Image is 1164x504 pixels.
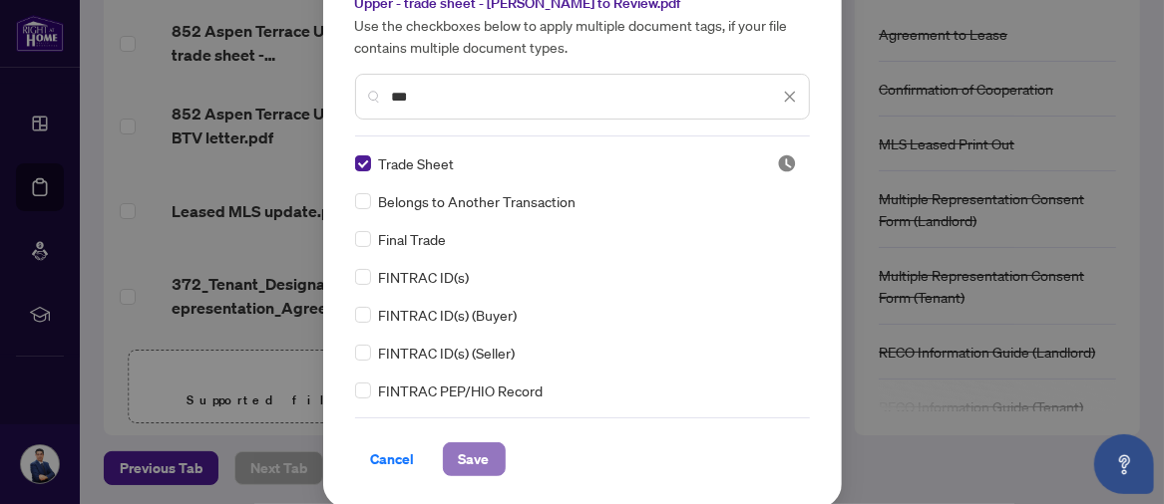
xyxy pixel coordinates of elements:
span: Cancel [371,443,415,475]
button: Open asap [1094,434,1154,494]
span: FINTRAC ID(s) (Buyer) [379,304,518,326]
button: Cancel [355,442,431,476]
span: Save [459,443,490,475]
span: FINTRAC ID(s) [379,266,470,288]
span: FINTRAC PEP/HIO Record [379,379,544,401]
span: Pending Review [777,153,797,173]
img: status [777,153,797,173]
button: Save [443,442,506,476]
span: Trade Sheet [379,152,455,174]
span: FINTRAC ID(s) (Seller) [379,342,516,364]
span: Final Trade [379,228,447,250]
span: close [783,90,797,104]
span: Belongs to Another Transaction [379,190,577,212]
